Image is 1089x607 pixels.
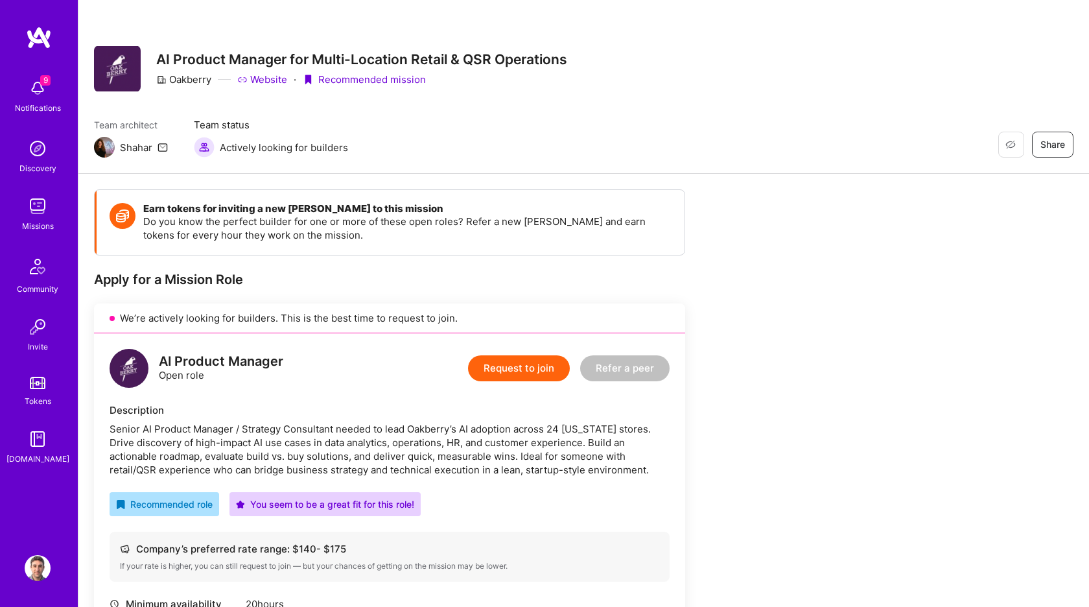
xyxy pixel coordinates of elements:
[120,561,659,571] div: If your rate is higher, you can still request to join — but your chances of getting on the missio...
[1040,138,1065,151] span: Share
[94,271,685,288] div: Apply for a Mission Role
[94,137,115,158] img: Team Architect
[25,193,51,219] img: teamwork
[25,75,51,101] img: bell
[26,26,52,49] img: logo
[158,142,168,152] i: icon Mail
[15,101,61,115] div: Notifications
[116,500,125,509] i: icon RecommendedBadge
[303,75,313,85] i: icon PurpleRibbon
[30,377,45,389] img: tokens
[159,355,283,382] div: Open role
[236,497,414,511] div: You seem to be a great fit for this role!
[110,422,670,477] div: Senior AI Product Manager / Strategy Consultant needed to lead Oakberry’s AI adoption across 24 [...
[143,203,672,215] h4: Earn tokens for inviting a new [PERSON_NAME] to this mission
[143,215,672,242] p: Do you know the perfect builder for one or more of these open roles? Refer a new [PERSON_NAME] an...
[120,544,130,554] i: icon Cash
[40,75,51,86] span: 9
[25,555,51,581] img: User Avatar
[120,141,152,154] div: Shahar
[1005,139,1016,150] i: icon EyeClosed
[94,46,141,91] img: Company Logo
[21,555,54,581] a: User Avatar
[156,51,567,67] h3: AI Product Manager for Multi-Location Retail & QSR Operations
[6,452,69,466] div: [DOMAIN_NAME]
[237,73,287,86] a: Website
[468,355,570,381] button: Request to join
[25,314,51,340] img: Invite
[294,73,296,86] div: ·
[120,542,659,556] div: Company’s preferred rate range: $ 140 - $ 175
[25,136,51,161] img: discovery
[17,282,58,296] div: Community
[22,251,53,282] img: Community
[194,137,215,158] img: Actively looking for builders
[19,161,56,175] div: Discovery
[194,118,348,132] span: Team status
[25,426,51,452] img: guide book
[156,73,211,86] div: Oakberry
[22,219,54,233] div: Missions
[116,497,213,511] div: Recommended role
[580,355,670,381] button: Refer a peer
[110,349,148,388] img: logo
[28,340,48,353] div: Invite
[1032,132,1073,158] button: Share
[110,403,670,417] div: Description
[110,203,135,229] img: Token icon
[220,141,348,154] span: Actively looking for builders
[159,355,283,368] div: AI Product Manager
[236,500,245,509] i: icon PurpleStar
[94,118,168,132] span: Team architect
[94,303,685,333] div: We’re actively looking for builders. This is the best time to request to join.
[25,394,51,408] div: Tokens
[303,73,426,86] div: Recommended mission
[156,75,167,85] i: icon CompanyGray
